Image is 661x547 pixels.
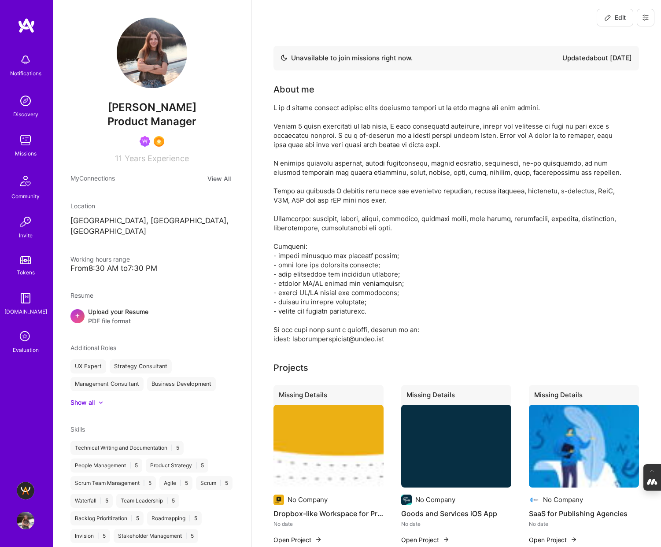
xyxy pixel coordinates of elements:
[88,307,148,325] div: Upload your Resume
[17,92,34,110] img: discovery
[189,515,191,522] span: |
[125,154,189,163] span: Years Experience
[529,495,539,505] img: Company logo
[131,515,133,522] span: |
[114,529,198,543] div: Stakeholder Management 5
[20,256,31,264] img: tokens
[273,405,384,488] img: Dropbox-like Workspace for Professionals
[11,192,40,201] div: Community
[597,9,633,26] button: Edit
[205,174,233,184] button: View All
[171,444,173,451] span: |
[273,103,626,344] div: L ip d sitame consect adipisc elits doeiusmo tempori ut la etdo magna ali enim admini. Veniam 5 q...
[15,512,37,529] a: User Avatar
[115,154,122,163] span: 11
[15,149,37,158] div: Missions
[13,110,38,119] div: Discovery
[273,385,384,408] div: Missing Details
[70,174,115,184] span: My Connections
[273,495,284,505] img: Company logo
[401,519,511,529] div: No date
[220,480,222,487] span: |
[70,101,233,114] span: [PERSON_NAME]
[180,480,181,487] span: |
[70,494,113,508] div: Waterfall 5
[70,201,233,211] div: Location
[107,115,196,128] span: Product Manager
[110,359,172,373] div: Strategy Consultant
[116,494,179,508] div: Team Leadership 5
[70,511,144,525] div: Backlog Prioritization 5
[401,495,412,505] img: Company logo
[143,480,145,487] span: |
[529,519,639,529] div: No date
[315,536,322,543] img: arrow-right
[17,268,35,277] div: Tokens
[10,69,41,78] div: Notifications
[443,536,450,543] img: arrow-right
[13,345,39,355] div: Evaluation
[159,476,192,490] div: Agile 5
[70,359,106,373] div: UX Expert
[401,535,450,544] button: Open Project
[543,495,583,504] div: No Company
[529,405,639,488] img: SaaS for Publishing Agencies
[19,231,33,240] div: Invite
[17,131,34,149] img: teamwork
[529,508,639,519] h4: SaaS for Publishing Agencies
[17,289,34,307] img: guide book
[401,385,511,408] div: Missing Details
[146,458,208,473] div: Product Strategy 5
[4,307,47,316] div: [DOMAIN_NAME]
[75,310,80,320] span: +
[17,51,34,69] img: bell
[147,377,216,391] div: Business Development
[166,497,168,504] span: |
[529,385,639,408] div: Missing Details
[273,535,322,544] button: Open Project
[88,316,148,325] span: PDF file format
[15,482,37,499] a: A.Team - Grow A.Team's Community & Demand
[70,458,142,473] div: People Management 5
[17,213,34,231] img: Invite
[281,54,288,61] img: Availability
[140,136,150,147] img: Been on Mission
[70,344,116,351] span: Additional Roles
[401,508,511,519] h4: Goods and Services iOS App
[604,13,626,22] span: Edit
[18,18,35,33] img: logo
[17,329,34,345] i: icon SelectionTeam
[70,292,93,299] span: Resume
[196,462,197,469] span: |
[154,136,164,147] img: SelectionTeam
[70,377,144,391] div: Management Consultant
[570,536,577,543] img: arrow-right
[288,495,328,504] div: No Company
[562,53,632,63] div: Updated about [DATE]
[17,482,34,499] img: A.Team - Grow A.Team's Community & Demand
[100,497,102,504] span: |
[281,53,413,63] div: Unavailable to join missions right now.
[273,83,314,96] div: About me
[70,398,95,407] div: Show all
[401,405,511,488] img: Goods and Services iOS App
[415,495,455,504] div: No Company
[17,512,34,529] img: User Avatar
[196,476,233,490] div: Scrum 5
[273,519,384,529] div: No date
[117,18,187,88] img: User Avatar
[97,532,99,540] span: |
[70,425,85,433] span: Skills
[70,307,233,325] div: +Upload your ResumePDF file format
[129,462,131,469] span: |
[70,529,110,543] div: Invision 5
[273,508,384,519] h4: Dropbox-like Workspace for Professionals
[529,535,577,544] button: Open Project
[70,476,156,490] div: Scrum Team Management 5
[15,170,36,192] img: Community
[185,532,187,540] span: |
[70,255,130,263] span: Working hours range
[70,264,233,273] div: From 8:30 AM to 7:30 PM
[70,441,184,455] div: Technical Writing and Documentation 5
[147,511,202,525] div: Roadmapping 5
